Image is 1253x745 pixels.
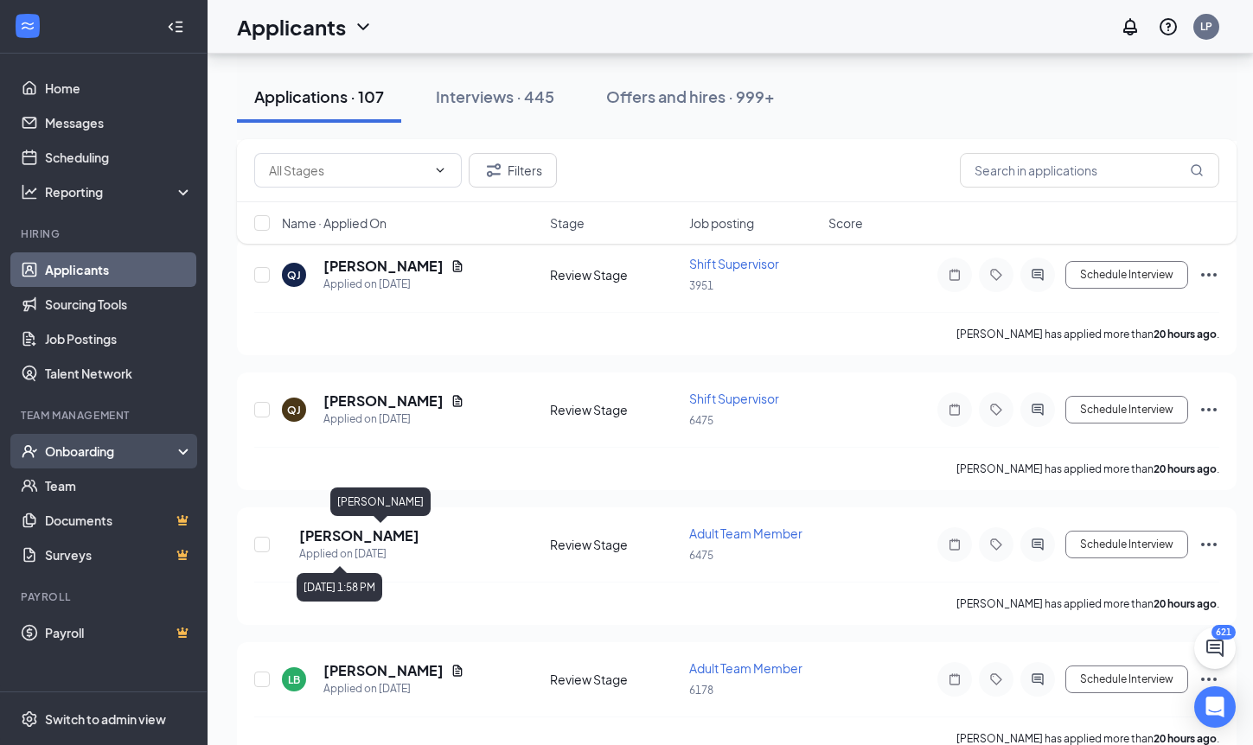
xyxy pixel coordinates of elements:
svg: Ellipses [1199,399,1219,420]
svg: Note [944,268,965,282]
button: Schedule Interview [1065,531,1188,558]
span: 6178 [689,684,713,697]
a: DocumentsCrown [45,503,193,538]
svg: Filter [483,160,504,181]
a: Talent Network [45,356,193,391]
div: Review Stage [550,536,679,553]
div: Review Stage [550,266,679,283]
p: [PERSON_NAME] has applied more than . [956,596,1219,611]
div: Review Stage [550,671,679,688]
input: All Stages [269,161,426,180]
button: Schedule Interview [1065,665,1188,693]
span: Score [828,214,863,232]
svg: ActiveChat [1027,538,1048,551]
span: Shift Supervisor [689,256,779,271]
div: QJ [287,403,301,417]
svg: Settings [21,710,38,728]
svg: ChevronDown [433,163,447,177]
div: Payroll [21,589,189,604]
div: Onboarding [45,443,178,460]
a: Sourcing Tools [45,287,193,322]
div: Open Intercom Messenger [1194,686,1236,728]
svg: QuestionInfo [1158,16,1179,37]
p: [PERSON_NAME] has applied more than . [956,327,1219,341]
svg: Document [451,664,464,678]
h5: [PERSON_NAME] [323,661,444,680]
div: Switch to admin view [45,710,166,728]
div: Applied on [DATE] [323,680,464,697]
div: QJ [287,268,301,283]
svg: UserCheck [21,443,38,460]
svg: Analysis [21,183,38,201]
a: SurveysCrown [45,538,193,572]
span: Job posting [689,214,754,232]
div: Hiring [21,226,189,241]
button: Filter Filters [469,153,557,188]
svg: Ellipses [1199,264,1219,285]
a: Home [45,71,193,105]
svg: MagnifyingGlass [1190,163,1204,177]
div: 621 [1211,625,1236,640]
svg: WorkstreamLogo [19,17,36,35]
div: Reporting [45,183,194,201]
span: 6475 [689,414,713,427]
svg: Note [944,672,965,686]
svg: ChatActive [1205,638,1225,659]
a: Scheduling [45,140,193,175]
svg: Notifications [1120,16,1141,37]
div: LB [288,672,300,687]
svg: Note [944,538,965,551]
h5: [PERSON_NAME] [323,392,444,411]
svg: ChevronDown [353,16,374,37]
span: 6475 [689,549,713,562]
div: Applied on [DATE] [323,276,464,293]
div: Interviews · 445 [436,86,554,107]
span: Name · Applied On [282,214,387,232]
div: Team Management [21,408,189,423]
div: Applied on [DATE] [323,411,464,428]
svg: Tag [986,538,1007,551]
input: Search in applications [960,153,1219,188]
svg: Collapse [167,18,184,35]
a: Applicants [45,252,193,287]
span: Stage [550,214,585,232]
a: Messages [45,105,193,140]
svg: Document [451,394,464,408]
h5: [PERSON_NAME] [299,526,419,545]
b: 20 hours ago [1154,462,1217,475]
div: Applied on [DATE] [299,545,419,563]
svg: Tag [986,268,1007,282]
span: Adult Team Member [689,525,802,541]
div: Offers and hires · 999+ [606,86,775,107]
b: 20 hours ago [1154,597,1217,610]
span: Adult Team Member [689,660,802,676]
svg: ActiveChat [1027,268,1048,282]
svg: Tag [986,672,1007,686]
svg: ActiveChat [1027,403,1048,417]
svg: Note [944,403,965,417]
a: Team [45,468,193,503]
b: 20 hours ago [1154,328,1217,341]
svg: Tag [986,403,1007,417]
div: LP [1200,19,1212,34]
p: [PERSON_NAME] has applied more than . [956,462,1219,476]
svg: ActiveChat [1027,672,1048,686]
span: 3951 [689,279,713,292]
svg: Ellipses [1199,534,1219,555]
div: [DATE] 1:58 PM [297,573,382,602]
div: Review Stage [550,401,679,418]
h1: Applicants [237,12,346,41]
svg: Document [451,259,464,273]
div: [PERSON_NAME] [330,487,431,516]
b: 20 hours ago [1154,732,1217,745]
button: Schedule Interview [1065,396,1188,423]
button: Schedule Interview [1065,261,1188,289]
button: ChatActive [1194,627,1236,669]
a: Job Postings [45,322,193,356]
svg: Ellipses [1199,669,1219,690]
h5: [PERSON_NAME] [323,257,444,276]
span: Shift Supervisor [689,391,779,406]
div: Applications · 107 [254,86,384,107]
a: PayrollCrown [45,615,193,650]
